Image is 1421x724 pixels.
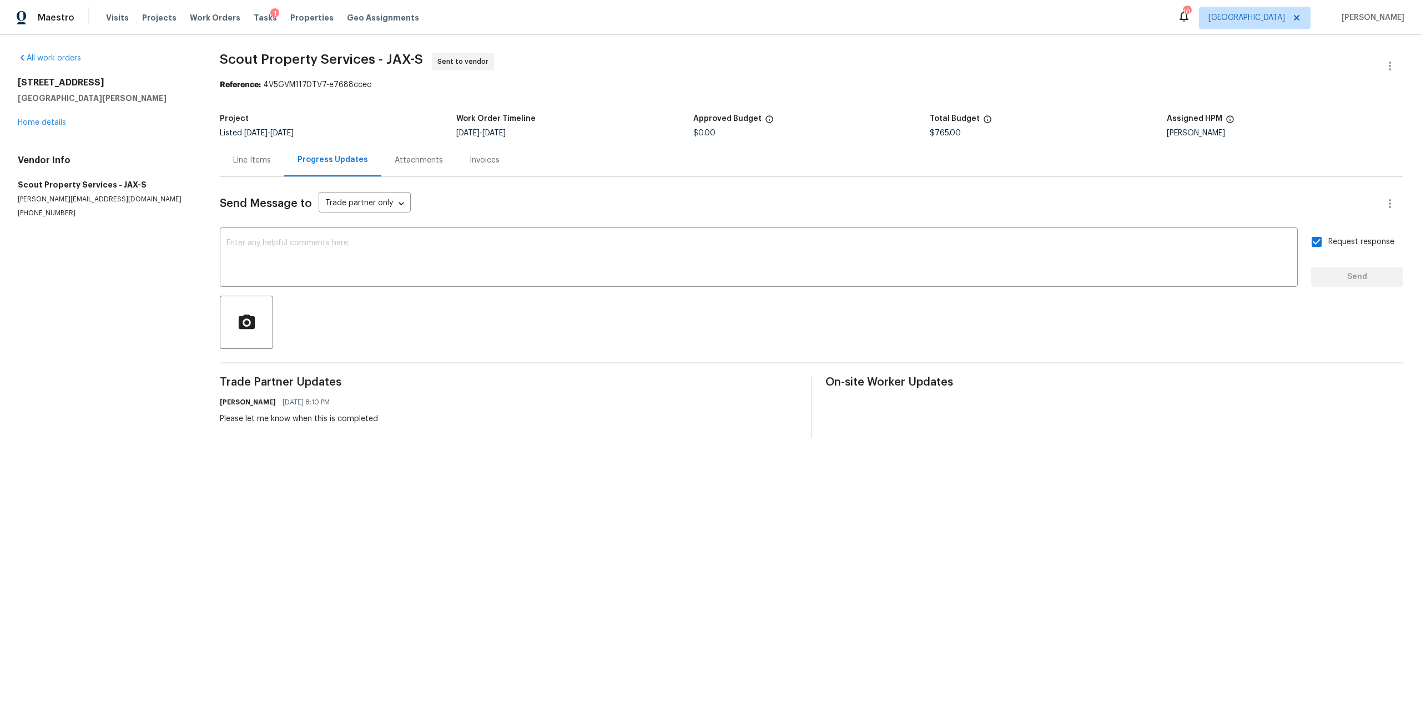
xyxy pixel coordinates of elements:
span: Sent to vendor [437,56,493,67]
span: Tasks [254,14,277,22]
h5: Total Budget [930,115,980,123]
span: The hpm assigned to this work order. [1226,115,1234,129]
p: [PERSON_NAME][EMAIL_ADDRESS][DOMAIN_NAME] [18,195,193,204]
span: Send Message to [220,198,312,209]
div: Trade partner only [319,195,411,213]
span: $765.00 [930,129,961,137]
a: All work orders [18,54,81,62]
span: - [456,129,506,137]
span: The total cost of line items that have been proposed by Opendoor. This sum includes line items th... [983,115,992,129]
div: Invoices [470,155,500,166]
div: 1 [270,8,279,19]
p: [PHONE_NUMBER] [18,209,193,218]
div: [PERSON_NAME] [1167,129,1403,137]
span: Work Orders [190,12,240,23]
div: 4V5GVM117DTV7-e7688ccec [220,79,1403,90]
b: Reference: [220,81,261,89]
div: Attachments [395,155,443,166]
span: Trade Partner Updates [220,377,798,388]
span: Geo Assignments [347,12,419,23]
span: Scout Property Services - JAX-S [220,53,423,66]
span: [GEOGRAPHIC_DATA] [1208,12,1285,23]
span: [DATE] [270,129,294,137]
h4: Vendor Info [18,155,193,166]
h5: Approved Budget [693,115,762,123]
h5: Scout Property Services - JAX-S [18,179,193,190]
h5: Work Order Timeline [456,115,536,123]
div: Line Items [233,155,271,166]
h5: Assigned HPM [1167,115,1222,123]
span: Maestro [38,12,74,23]
span: Visits [106,12,129,23]
span: [PERSON_NAME] [1337,12,1404,23]
span: Properties [290,12,334,23]
span: [DATE] [456,129,480,137]
h5: Project [220,115,249,123]
span: - [244,129,294,137]
div: Please let me know when this is completed [220,413,378,424]
span: On-site Worker Updates [825,377,1403,388]
h2: [STREET_ADDRESS] [18,77,193,88]
span: [DATE] 8:10 PM [283,397,330,408]
h6: [PERSON_NAME] [220,397,276,408]
span: Listed [220,129,294,137]
span: [DATE] [244,129,268,137]
span: $0.00 [693,129,715,137]
div: 10 [1183,7,1191,18]
h5: [GEOGRAPHIC_DATA][PERSON_NAME] [18,93,193,104]
span: [DATE] [482,129,506,137]
span: Projects [142,12,177,23]
div: Progress Updates [298,154,368,165]
span: Request response [1328,236,1394,248]
a: Home details [18,119,66,126]
span: The total cost of line items that have been approved by both Opendoor and the Trade Partner. This... [765,115,774,129]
